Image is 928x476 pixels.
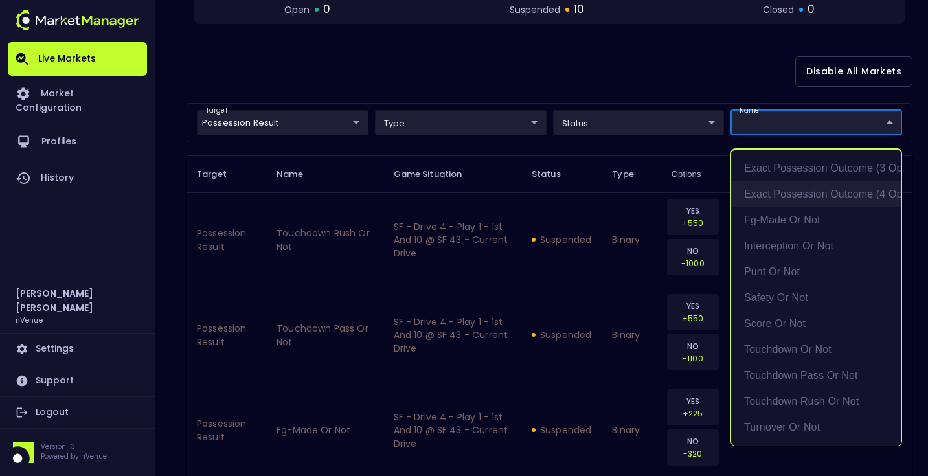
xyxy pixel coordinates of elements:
li: touchdown rush or not [731,389,901,414]
li: safety or not [731,285,901,311]
li: fg-made or not [731,207,901,233]
li: score or not [731,311,901,337]
li: interception or not [731,233,901,259]
li: turnover or not [731,414,901,440]
li: touchdown or not [731,337,901,363]
li: touchdown pass or not [731,363,901,389]
li: exact possession outcome (3 options) [731,155,901,181]
li: exact possession outcome (4 options) [731,181,901,207]
li: punt or not [731,259,901,285]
